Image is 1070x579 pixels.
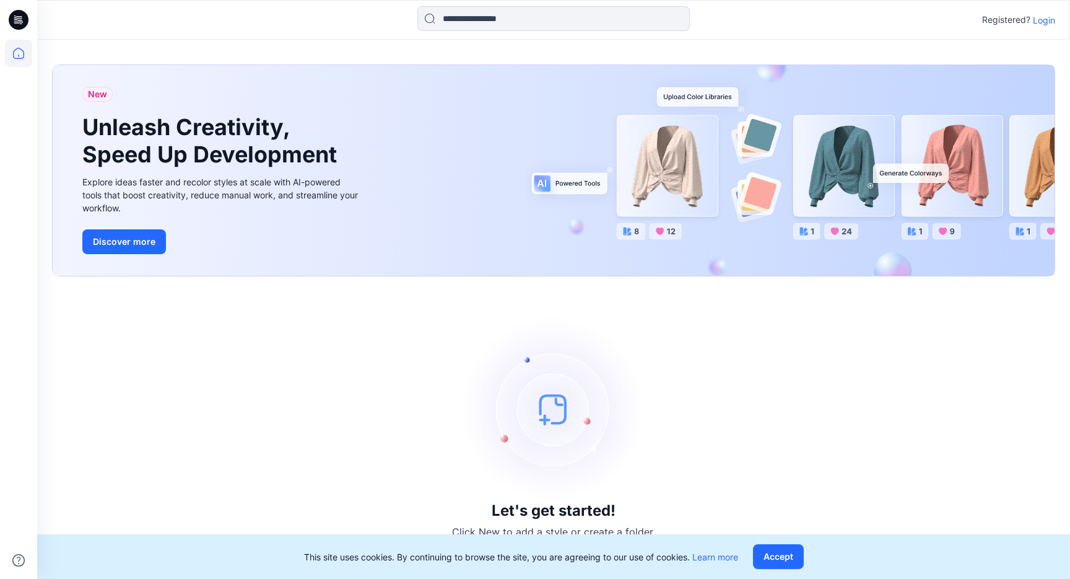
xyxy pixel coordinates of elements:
div: Explore ideas faster and recolor styles at scale with AI-powered tools that boost creativity, red... [82,175,361,214]
p: This site uses cookies. By continuing to browse the site, you are agreeing to our use of cookies. [304,550,738,564]
img: empty-state-image.svg [461,316,646,502]
h3: Let's get started! [492,502,615,519]
span: New [88,87,107,102]
button: Accept [753,544,804,569]
a: Discover more [82,229,361,254]
h1: Unleash Creativity, Speed Up Development [82,114,342,167]
p: Click New to add a style or create a folder. [452,524,655,539]
button: Discover more [82,229,166,254]
p: Login [1033,14,1055,27]
a: Learn more [692,552,738,562]
p: Registered? [982,12,1030,27]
